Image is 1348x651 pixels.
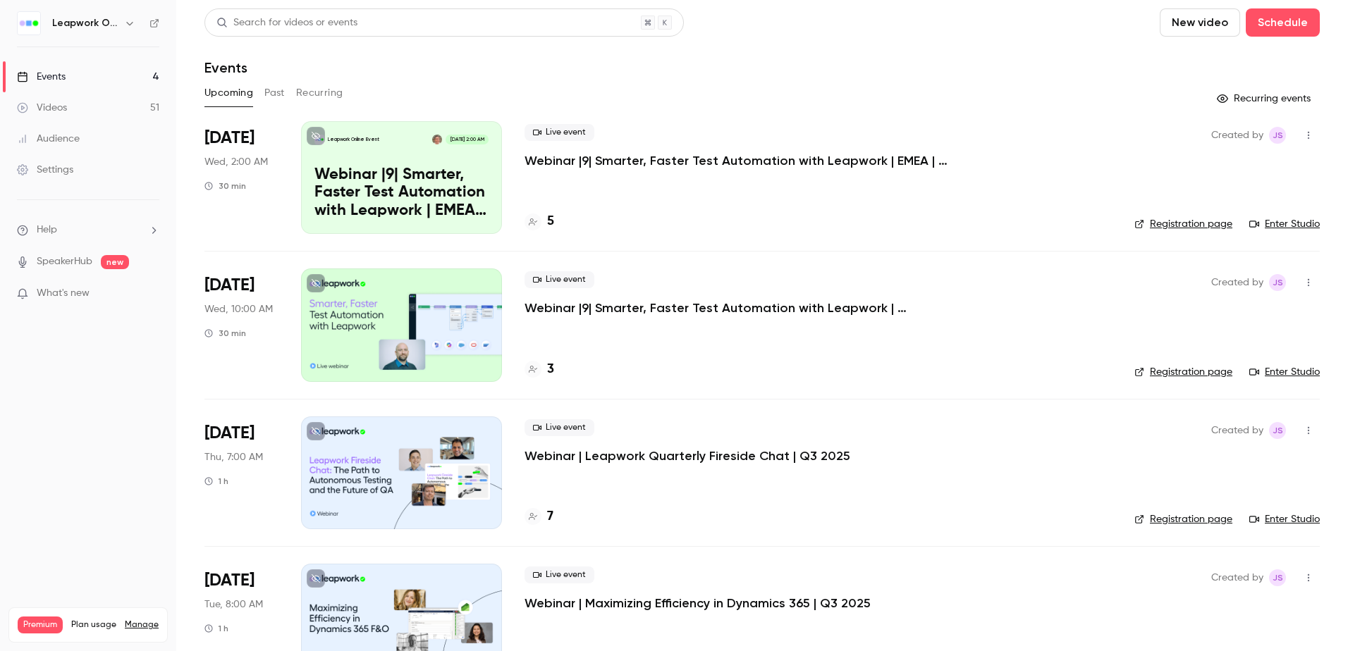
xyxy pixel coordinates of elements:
[1134,217,1232,231] a: Registration page
[204,302,273,316] span: Wed, 10:00 AM
[52,16,118,30] h6: Leapwork Online Event
[314,166,489,221] p: Webinar |9| Smarter, Faster Test Automation with Leapwork | EMEA | Q3 2025
[204,569,255,592] span: [DATE]
[17,101,67,115] div: Videos
[301,121,502,234] a: Webinar |9| Smarter, Faster Test Automation with Leapwork | EMEA | Q3 2025Leapwork Online EventBa...
[204,82,253,104] button: Upcoming
[18,12,40,35] img: Leapwork Online Event
[1273,127,1283,144] span: JS
[525,595,871,612] a: Webinar | Maximizing Efficiency in Dynamics 365 | Q3 2025
[204,476,228,487] div: 1 h
[1269,422,1286,439] span: Jaynesh Singh
[446,135,488,144] span: [DATE] 2:00 AM
[17,132,80,146] div: Audience
[1160,8,1240,37] button: New video
[17,70,66,84] div: Events
[204,121,278,234] div: Sep 24 Wed, 10:00 AM (Europe/London)
[525,271,594,288] span: Live event
[296,82,343,104] button: Recurring
[204,268,278,381] div: Sep 24 Wed, 1:00 PM (America/New York)
[1249,512,1320,526] a: Enter Studio
[1211,422,1263,439] span: Created by
[328,136,379,143] p: Leapwork Online Event
[525,566,594,583] span: Live event
[525,447,850,464] a: Webinar | Leapwork Quarterly Fireside Chat | Q3 2025
[1269,569,1286,586] span: Jaynesh Singh
[525,419,594,436] span: Live event
[1249,365,1320,379] a: Enter Studio
[204,328,246,339] div: 30 min
[204,422,255,445] span: [DATE]
[525,299,948,316] a: Webinar |9| Smarter, Faster Test Automation with Leapwork | [GEOGRAPHIC_DATA] | Q3 2025
[1246,8,1320,37] button: Schedule
[1273,274,1283,291] span: JS
[525,360,554,379] a: 3
[37,254,92,269] a: SpeakerHub
[525,507,553,526] a: 7
[1134,365,1232,379] a: Registration page
[204,450,263,464] span: Thu, 7:00 AM
[204,274,255,297] span: [DATE]
[1269,127,1286,144] span: Jaynesh Singh
[547,507,553,526] h4: 7
[547,212,554,231] h4: 5
[525,152,948,169] a: Webinar |9| Smarter, Faster Test Automation with Leapwork | EMEA | Q3 2025
[525,212,554,231] a: 5
[204,597,263,612] span: Tue, 8:00 AM
[1269,274,1286,291] span: Jaynesh Singh
[1211,274,1263,291] span: Created by
[264,82,285,104] button: Past
[204,127,255,149] span: [DATE]
[142,287,159,300] iframe: Noticeable Trigger
[125,619,159,631] a: Manage
[37,286,90,301] span: What's new
[1273,422,1283,439] span: JS
[204,623,228,634] div: 1 h
[101,255,129,269] span: new
[432,135,442,144] img: Barnaby Savage-Mountain
[1211,87,1320,110] button: Recurring events
[1273,569,1283,586] span: JS
[204,155,268,169] span: Wed, 2:00 AM
[37,223,57,237] span: Help
[525,124,594,141] span: Live event
[1211,569,1263,586] span: Created by
[71,619,116,631] span: Plan usage
[1134,512,1232,526] a: Registration page
[216,15,357,30] div: Search for videos or events
[204,416,278,529] div: Sep 25 Thu, 10:00 AM (America/New York)
[18,616,63,633] span: Premium
[17,223,159,237] li: help-dropdown-opener
[547,360,554,379] h4: 3
[1249,217,1320,231] a: Enter Studio
[17,163,73,177] div: Settings
[204,59,247,76] h1: Events
[1211,127,1263,144] span: Created by
[204,180,246,192] div: 30 min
